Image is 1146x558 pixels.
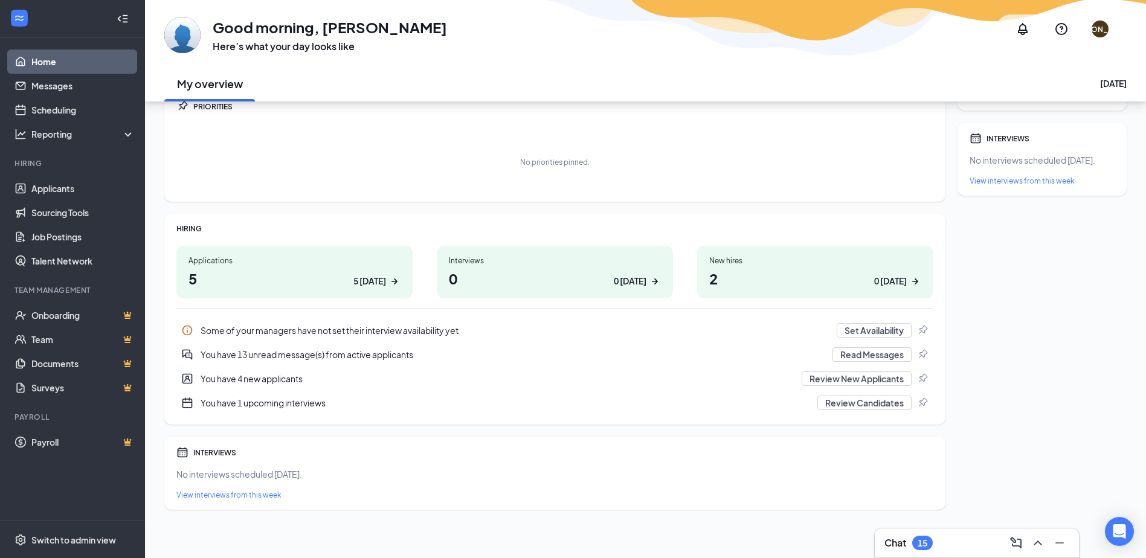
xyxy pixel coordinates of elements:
svg: ArrowRight [909,275,921,287]
svg: QuestionInfo [1054,22,1069,36]
div: 15 [918,538,927,548]
div: No priorities pinned. [520,157,590,167]
svg: Info [181,324,193,336]
h3: Chat [884,536,906,550]
svg: Collapse [117,13,129,25]
a: New hires20 [DATE]ArrowRight [697,246,933,298]
div: Payroll [14,412,132,422]
h3: Here’s what your day looks like [213,40,447,53]
button: Read Messages [832,347,912,362]
div: Switch to admin view [31,534,116,546]
a: Scheduling [31,98,135,122]
svg: DoubleChatActive [181,348,193,361]
button: ComposeMessage [1006,533,1026,553]
div: INTERVIEWS [987,133,1115,144]
div: HIRING [176,223,933,234]
a: PayrollCrown [31,430,135,454]
h1: Good morning, [PERSON_NAME] [213,17,447,37]
div: No interviews scheduled [DATE]. [176,468,933,480]
div: You have 1 upcoming interviews [176,391,933,415]
button: Review New Applicants [802,371,912,386]
svg: Settings [14,534,27,546]
div: You have 4 new applicants [201,373,794,385]
div: Team Management [14,285,132,295]
svg: ComposeMessage [1009,536,1023,550]
a: Applicants [31,176,135,200]
a: SurveysCrown [31,376,135,400]
h1: 5 [188,268,401,289]
a: Sourcing Tools [31,200,135,225]
button: Set Availability [837,323,912,338]
div: Reporting [31,128,135,140]
div: You have 1 upcoming interviews [201,397,810,409]
a: Messages [31,74,135,98]
svg: ArrowRight [388,275,401,287]
svg: Analysis [14,128,27,140]
button: ChevronUp [1028,533,1048,553]
a: View interviews from this week [176,490,933,500]
svg: Pin [916,348,929,361]
div: 0 [DATE] [614,275,646,287]
h1: 0 [449,268,661,289]
a: Home [31,50,135,74]
a: View interviews from this week [970,176,1115,186]
a: DocumentsCrown [31,351,135,376]
div: PRIORITIES [193,101,933,112]
div: 5 [DATE] [353,275,386,287]
a: CalendarNewYou have 1 upcoming interviewsReview CandidatesPin [176,391,933,415]
svg: WorkstreamLogo [13,12,25,24]
a: OnboardingCrown [31,303,135,327]
a: InfoSome of your managers have not set their interview availability yetSet AvailabilityPin [176,318,933,342]
div: Applications [188,255,401,266]
div: You have 4 new applicants [176,367,933,391]
svg: CalendarNew [181,397,193,409]
a: UserEntityYou have 4 new applicantsReview New ApplicantsPin [176,367,933,391]
svg: ArrowRight [649,275,661,287]
div: INTERVIEWS [193,447,933,458]
a: Applications55 [DATE]ArrowRight [176,246,413,298]
div: You have 13 unread message(s) from active applicants [176,342,933,367]
div: [PERSON_NAME] [1069,24,1132,34]
svg: Calendar [970,132,982,144]
div: Open Intercom Messenger [1105,517,1134,546]
svg: Pin [176,100,188,112]
div: Some of your managers have not set their interview availability yet [201,324,829,336]
button: Review Candidates [817,396,912,410]
svg: Calendar [176,446,188,458]
svg: UserEntity [181,373,193,385]
div: [DATE] [1100,77,1127,89]
svg: ChevronUp [1031,536,1045,550]
h1: 2 [709,268,921,289]
a: Talent Network [31,249,135,273]
svg: Pin [916,397,929,409]
div: Interviews [449,255,661,266]
img: Jose Acosta [164,17,201,53]
button: Minimize [1050,533,1069,553]
a: Interviews00 [DATE]ArrowRight [437,246,673,298]
div: Hiring [14,158,132,168]
a: TeamCrown [31,327,135,351]
h2: My overview [177,76,243,91]
div: No interviews scheduled [DATE]. [970,154,1115,166]
svg: Pin [916,324,929,336]
div: You have 13 unread message(s) from active applicants [201,348,825,361]
svg: Pin [916,373,929,385]
div: 0 [DATE] [874,275,907,287]
svg: Notifications [1016,22,1030,36]
div: New hires [709,255,921,266]
svg: Minimize [1052,536,1067,550]
a: DoubleChatActiveYou have 13 unread message(s) from active applicantsRead MessagesPin [176,342,933,367]
div: Some of your managers have not set their interview availability yet [176,318,933,342]
a: Job Postings [31,225,135,249]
